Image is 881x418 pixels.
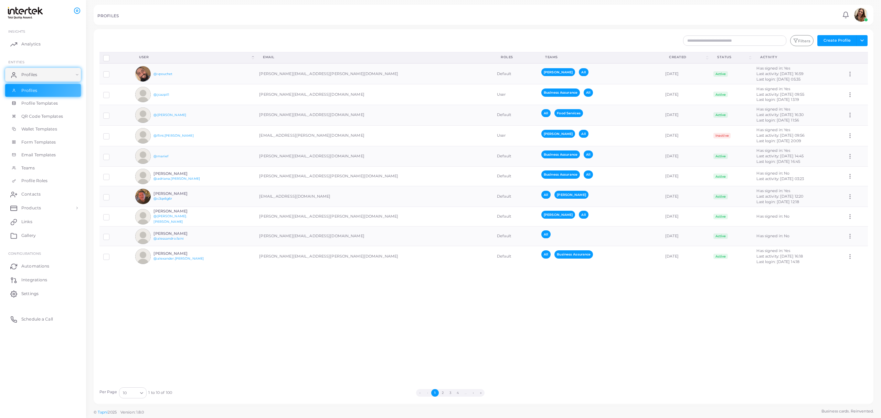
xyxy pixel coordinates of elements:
a: @jcazpil1 [153,93,169,96]
button: Go to page 2 [439,389,446,397]
span: Last activity: [DATE] 03:23 [756,176,804,181]
a: Tapni [98,410,108,415]
a: Analytics [5,37,81,51]
span: QR Code Templates [21,113,63,119]
span: Inactive [713,133,731,138]
span: Business Assurance [541,88,580,96]
img: avatar [135,169,151,184]
span: Last activity: [DATE] 09:56 [756,133,805,138]
span: Has signed in: Yes [756,148,790,153]
span: Last login: [DATE] 20:09 [756,138,801,143]
h6: [PERSON_NAME] [153,171,204,176]
td: [DATE] [661,186,710,207]
span: Profile Roles [21,178,47,184]
td: Default [493,246,538,267]
span: ENTITIES [8,60,24,64]
span: Email Templates [21,152,56,158]
h6: [PERSON_NAME] [153,231,204,236]
span: Last login: [DATE] 05:35 [756,77,800,82]
span: All [584,88,593,96]
a: Schedule a Call [5,312,81,326]
span: Active [713,233,728,239]
button: Go to page 3 [446,389,454,397]
span: Active [713,71,728,77]
div: Created [669,55,705,60]
td: [DATE] [661,207,710,227]
span: Has signed in: Yes [756,66,790,71]
img: avatar [135,229,151,244]
th: Row-selection [99,52,132,63]
a: avatar [852,8,870,22]
a: QR Code Templates [5,110,81,123]
img: avatar [135,107,151,123]
span: Profiles [21,72,37,78]
span: All [541,109,551,117]
span: Has signed in: Yes [756,107,790,112]
td: [EMAIL_ADDRESS][DOMAIN_NAME] [255,186,493,207]
a: @c3qx6g6r [153,197,172,200]
span: Active [713,174,728,179]
div: activity [760,55,836,60]
img: avatar [135,66,151,82]
span: Version: 1.8.0 [120,410,144,415]
h6: [PERSON_NAME] [153,191,204,196]
img: avatar [135,87,151,102]
span: Gallery [21,232,36,239]
td: [DATE] [661,63,710,84]
span: All [579,68,588,76]
span: All [584,150,593,158]
a: Profile Templates [5,97,81,110]
span: 2025 [108,409,116,415]
a: @alexander.[PERSON_NAME] [153,257,204,260]
span: Last login: [DATE] 16:45 [756,159,800,164]
span: Has signed in: Yes [756,127,790,132]
td: [DATE] [661,84,710,105]
span: 10 [123,389,127,397]
span: All [584,170,593,178]
span: Last activity: [DATE] 14:45 [756,154,804,158]
span: All [541,250,551,258]
span: [PERSON_NAME] [541,211,575,219]
img: logo [6,7,44,19]
td: [PERSON_NAME][EMAIL_ADDRESS][DOMAIN_NAME] [255,227,493,246]
span: [PERSON_NAME] [554,191,588,199]
div: Email [263,55,486,60]
span: Last activity: [DATE] 16:18 [756,254,803,259]
a: Integrations [5,273,81,287]
a: Profile Roles [5,174,81,187]
button: Go to page 1 [431,389,439,397]
div: Roles [501,55,530,60]
button: Go to next page [469,389,477,397]
span: Form Templates [21,139,56,145]
td: Default [493,167,538,186]
td: [PERSON_NAME][EMAIL_ADDRESS][PERSON_NAME][DOMAIN_NAME] [255,63,493,84]
a: @vpouchet [153,72,172,76]
h6: [PERSON_NAME] [153,251,204,256]
a: Gallery [5,229,81,242]
span: [PERSON_NAME] [541,130,575,138]
span: Settings [21,291,39,297]
span: © [94,409,144,415]
span: Active [713,214,728,219]
button: Go to page 4 [454,389,461,397]
span: Has signed in: No [756,233,789,238]
td: Default [493,146,538,167]
span: All [541,230,551,238]
a: @alessandro.faini [153,237,184,240]
input: Search for option [127,389,137,397]
span: Active [713,112,728,118]
td: [DATE] [661,227,710,246]
a: @flint.[PERSON_NAME] [153,134,193,137]
a: Products [5,201,81,215]
span: Business Assurance [541,150,580,158]
td: Default [493,105,538,125]
span: Integrations [21,277,47,283]
img: avatar [135,128,151,144]
label: Per Page [99,389,117,395]
ul: Pagination [172,389,729,397]
td: [PERSON_NAME][EMAIL_ADDRESS][DOMAIN_NAME] [255,146,493,167]
span: Last activity: [DATE] 16:30 [756,112,804,117]
span: Products [21,205,41,211]
span: Wallet Templates [21,126,57,132]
